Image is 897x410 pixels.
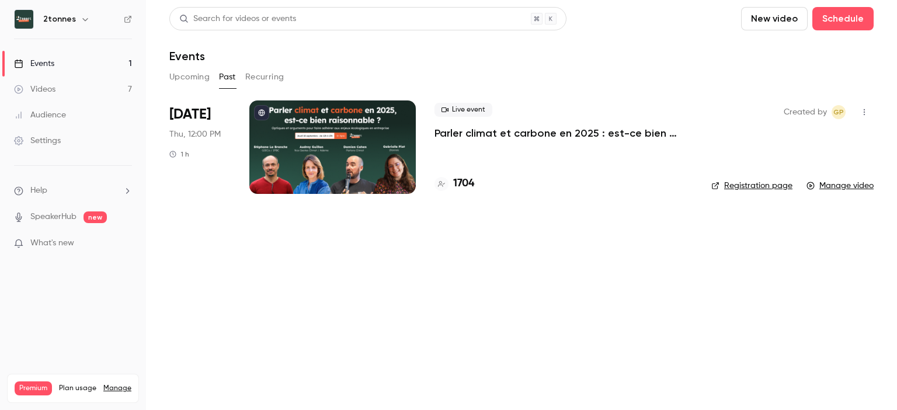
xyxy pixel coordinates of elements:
button: New video [741,7,808,30]
button: Recurring [245,68,284,86]
div: Settings [14,135,61,147]
span: Gabrielle Piot [832,105,846,119]
div: Videos [14,84,55,95]
img: 2tonnes [15,10,33,29]
div: Events [14,58,54,70]
a: Manage video [806,180,874,192]
iframe: Noticeable Trigger [118,238,132,249]
button: Upcoming [169,68,210,86]
span: [DATE] [169,105,211,124]
div: Audience [14,109,66,121]
div: 1 h [169,150,189,159]
a: 1704 [434,176,474,192]
span: new [84,211,107,223]
h1: Events [169,49,205,63]
span: Premium [15,381,52,395]
a: SpeakerHub [30,211,77,223]
span: What's new [30,237,74,249]
div: Search for videos or events [179,13,296,25]
div: Sep 18 Thu, 12:00 PM (Europe/Paris) [169,100,231,194]
a: Registration page [711,180,792,192]
h4: 1704 [453,176,474,192]
span: Created by [784,105,827,119]
h6: 2tonnes [43,13,76,25]
a: Parler climat et carbone en 2025 : est-ce bien raisonnable ? [434,126,693,140]
span: Plan usage [59,384,96,393]
span: Live event [434,103,492,117]
span: GP [833,105,844,119]
a: Manage [103,384,131,393]
button: Schedule [812,7,874,30]
button: Past [219,68,236,86]
li: help-dropdown-opener [14,185,132,197]
span: Thu, 12:00 PM [169,128,221,140]
span: Help [30,185,47,197]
